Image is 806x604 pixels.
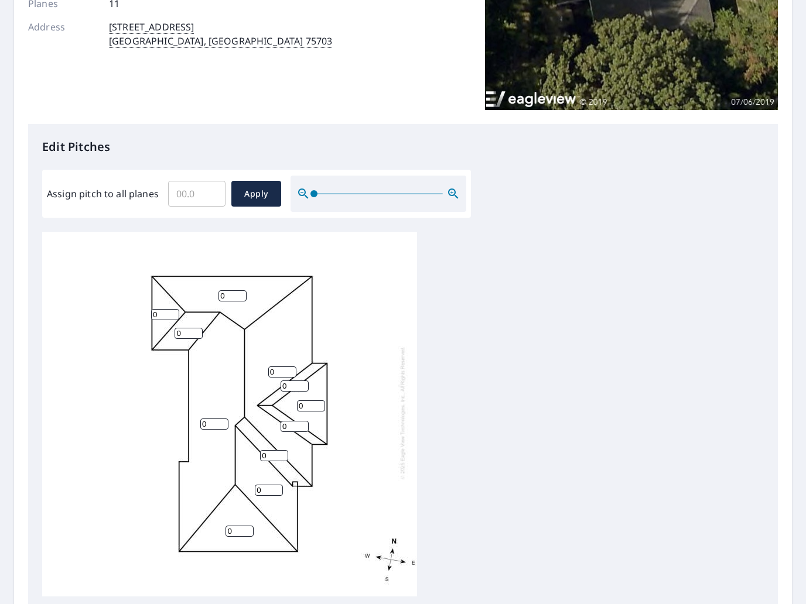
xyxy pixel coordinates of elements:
button: Apply [231,181,281,207]
p: Address [28,20,98,48]
label: Assign pitch to all planes [47,187,159,201]
span: Apply [241,187,272,201]
p: Edit Pitches [42,138,764,156]
input: 00.0 [168,177,226,210]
